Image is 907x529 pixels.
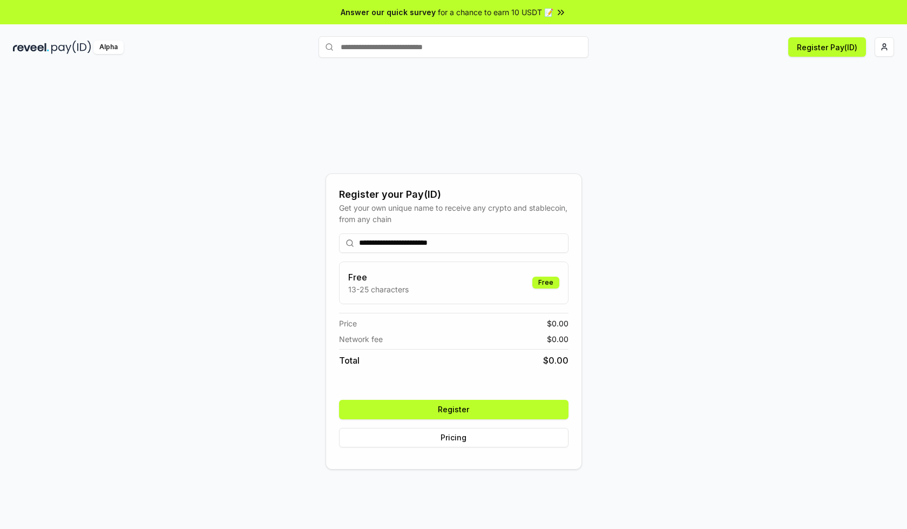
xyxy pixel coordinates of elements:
span: Total [339,354,360,367]
span: $ 0.00 [547,318,568,329]
div: Get your own unique name to receive any crypto and stablecoin, from any chain [339,202,568,225]
img: reveel_dark [13,41,49,54]
span: Answer our quick survey [341,6,436,18]
h3: Free [348,271,409,284]
button: Register [339,400,568,419]
div: Free [532,277,559,289]
span: Price [339,318,357,329]
button: Register Pay(ID) [788,37,866,57]
div: Alpha [93,41,124,54]
span: $ 0.00 [547,333,568,345]
span: $ 0.00 [543,354,568,367]
p: 13-25 characters [348,284,409,295]
span: Network fee [339,333,383,345]
img: pay_id [51,41,91,54]
button: Pricing [339,428,568,447]
span: for a chance to earn 10 USDT 📝 [438,6,553,18]
div: Register your Pay(ID) [339,187,568,202]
